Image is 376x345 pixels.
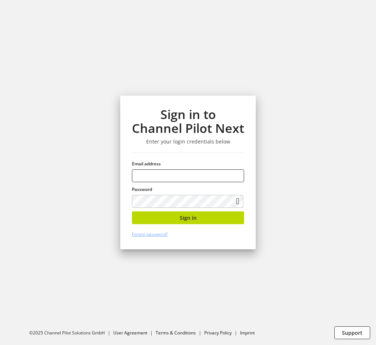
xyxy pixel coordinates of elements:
a: Forgot password? [132,231,168,237]
span: Support [342,329,362,337]
span: Sign in [180,214,197,222]
a: User Agreement [113,330,147,336]
h3: Enter your login credentials below [132,138,244,145]
h1: Sign in to Channel Pilot Next [132,107,244,135]
a: Imprint [240,330,255,336]
li: ©2025 Channel Pilot Solutions GmbH [29,330,113,336]
a: Privacy Policy [204,330,232,336]
button: Support [334,326,370,339]
span: Email address [132,161,161,167]
button: Sign in [132,211,244,224]
a: Terms & Conditions [156,330,196,336]
span: Password [132,186,152,192]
